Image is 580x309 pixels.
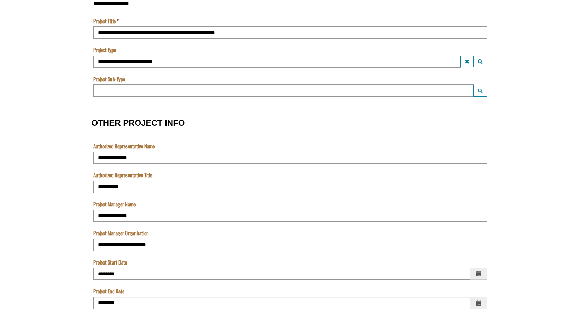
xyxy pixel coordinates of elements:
textarea: Acknowledgement [2,9,336,43]
span: Choose a date [470,297,487,309]
label: Project Title [93,17,119,25]
label: Project Manager Organization [93,229,149,237]
span: Choose a date [470,268,487,280]
input: Project Type [93,56,461,68]
label: Authorized Representative Name [93,143,155,150]
input: Name [2,38,336,50]
label: The name of the custom entity. [2,29,15,36]
label: Project Start Date [93,259,127,266]
label: Submissions Due Date [2,58,44,65]
button: Project Sub-Type Launch lookup modal [473,85,487,97]
input: Program is a required field. [2,9,336,21]
h3: OTHER PROJECT INFO [92,119,489,128]
label: Project Sub-Type [93,75,125,83]
label: Project Type [93,46,116,54]
label: Project End Date [93,287,124,295]
button: Project Type Clear lookup field [460,56,474,67]
button: Project Type Launch lookup modal [473,56,487,67]
input: Project Sub-Type [93,84,474,97]
input: Project Title [93,26,487,39]
label: Project Manager Name [93,201,136,208]
label: Authorized Representative Title [93,171,152,179]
